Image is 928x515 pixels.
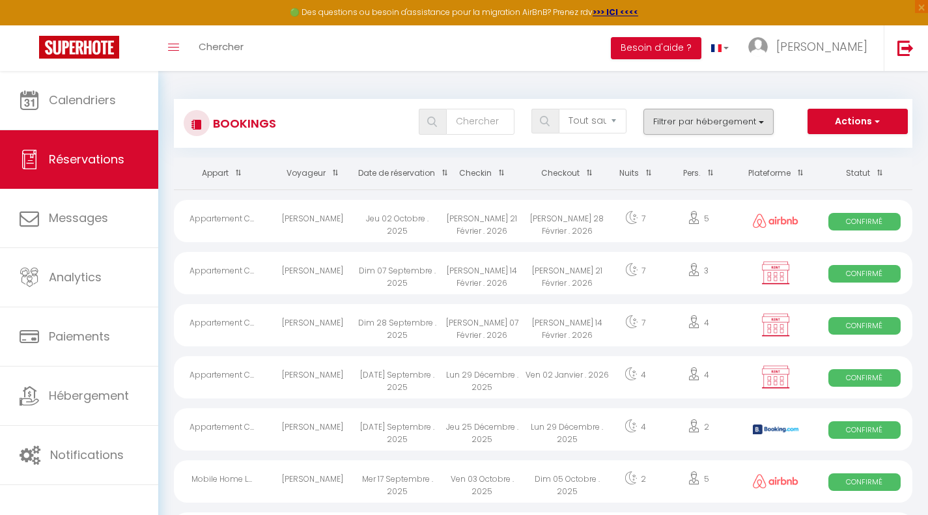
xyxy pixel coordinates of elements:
span: Notifications [50,447,124,463]
span: Messages [49,210,108,226]
input: Chercher [446,109,514,135]
span: Paiements [49,328,110,344]
th: Sort by people [661,158,735,189]
span: [PERSON_NAME] [776,38,867,55]
th: Sort by checkout [525,158,610,189]
th: Sort by channel [735,158,817,189]
img: Super Booking [39,36,119,59]
button: Filtrer par hébergement [643,109,774,135]
a: ... [PERSON_NAME] [738,25,884,71]
h3: Bookings [210,109,276,138]
th: Sort by guest [270,158,354,189]
button: Besoin d'aide ? [611,37,701,59]
span: Réservations [49,151,124,167]
span: Hébergement [49,387,129,404]
span: Chercher [199,40,244,53]
a: Chercher [189,25,253,71]
th: Sort by nights [610,158,661,189]
th: Sort by checkin [440,158,524,189]
button: Actions [808,109,908,135]
th: Sort by booking date [355,158,440,189]
th: Sort by rentals [174,158,270,189]
span: Calendriers [49,92,116,108]
img: ... [748,37,768,57]
img: logout [897,40,914,56]
a: >>> ICI <<<< [593,7,638,18]
span: Analytics [49,269,102,285]
th: Sort by status [817,158,912,189]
